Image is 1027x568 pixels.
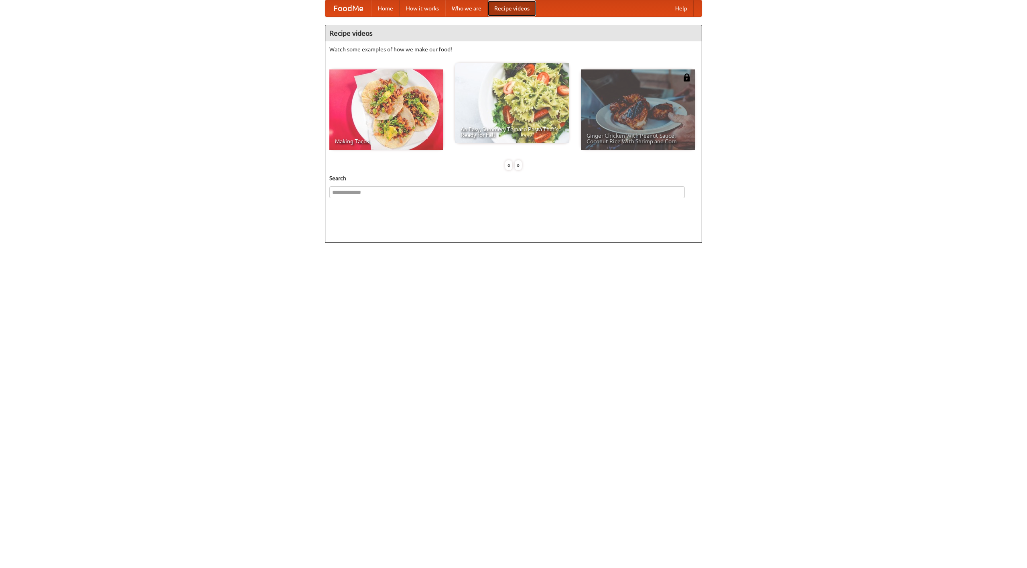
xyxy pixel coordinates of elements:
span: An Easy, Summery Tomato Pasta That's Ready for Fall [461,126,563,138]
a: Home [371,0,400,16]
div: » [515,160,522,170]
a: How it works [400,0,445,16]
h5: Search [329,174,698,182]
a: An Easy, Summery Tomato Pasta That's Ready for Fall [455,63,569,143]
a: Making Tacos [329,69,443,150]
a: FoodMe [325,0,371,16]
h4: Recipe videos [325,25,702,41]
img: 483408.png [683,73,691,81]
div: « [505,160,512,170]
p: Watch some examples of how we make our food! [329,45,698,53]
a: Help [669,0,694,16]
a: Who we are [445,0,488,16]
a: Recipe videos [488,0,536,16]
span: Making Tacos [335,138,438,144]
